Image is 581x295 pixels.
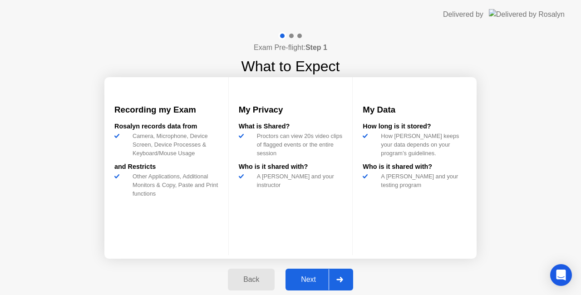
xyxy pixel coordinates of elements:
[288,275,329,284] div: Next
[254,42,327,53] h4: Exam Pre-flight:
[363,162,467,172] div: Who is it shared with?
[231,275,272,284] div: Back
[489,9,565,20] img: Delivered by Rosalyn
[377,132,467,158] div: How [PERSON_NAME] keeps your data depends on your program’s guidelines.
[443,9,483,20] div: Delivered by
[286,269,353,290] button: Next
[114,103,218,116] h3: Recording my Exam
[253,172,343,189] div: A [PERSON_NAME] and your instructor
[114,162,218,172] div: and Restricts
[253,132,343,158] div: Proctors can view 20s video clips of flagged events or the entire session
[239,122,343,132] div: What is Shared?
[129,172,218,198] div: Other Applications, Additional Monitors & Copy, Paste and Print functions
[377,172,467,189] div: A [PERSON_NAME] and your testing program
[363,103,467,116] h3: My Data
[114,122,218,132] div: Rosalyn records data from
[239,162,343,172] div: Who is it shared with?
[129,132,218,158] div: Camera, Microphone, Device Screen, Device Processes & Keyboard/Mouse Usage
[305,44,327,51] b: Step 1
[241,55,340,77] h1: What to Expect
[550,264,572,286] div: Open Intercom Messenger
[239,103,343,116] h3: My Privacy
[363,122,467,132] div: How long is it stored?
[228,269,275,290] button: Back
